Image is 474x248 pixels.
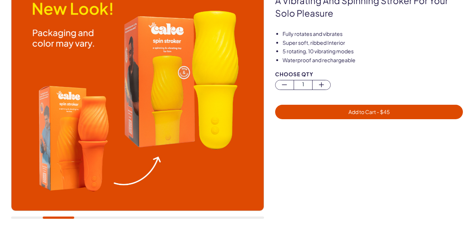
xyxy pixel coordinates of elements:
li: Fully rotates and vibrates [283,30,463,38]
div: Choose Qty [275,71,463,77]
span: Add to Cart [348,108,390,115]
button: Add to Cart - $45 [275,105,463,119]
li: Waterproof and rechargeable [283,57,463,64]
span: - $ 45 [376,108,390,115]
li: Super soft, ribbed Interior [283,39,463,47]
span: 1 [294,80,312,89]
li: 5 rotating, 10 vibrating modes [283,48,463,55]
